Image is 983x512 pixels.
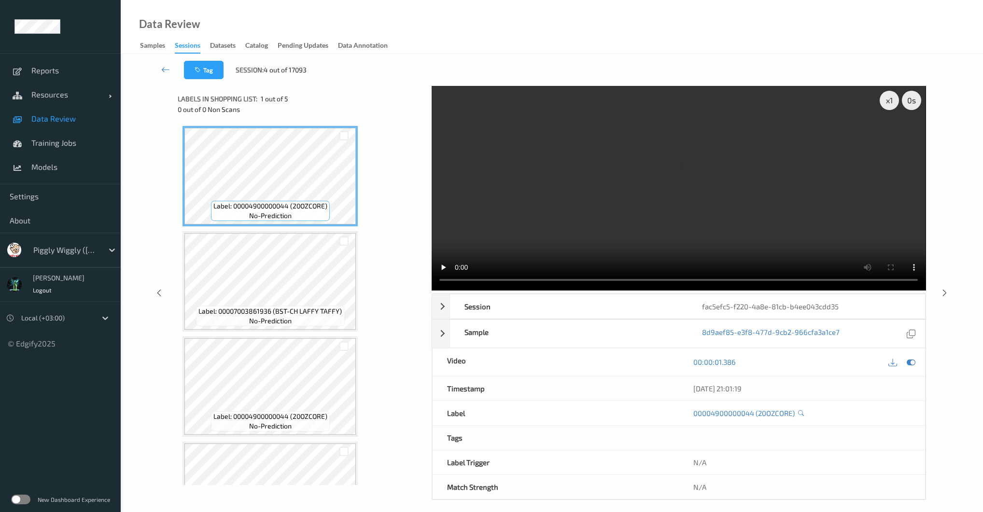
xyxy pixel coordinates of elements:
[432,319,925,348] div: Sample8d9aef85-e3f8-477d-9cb2-966cfa3a1ce7
[264,65,307,75] span: 4 out of 17093
[693,384,911,393] div: [DATE] 21:01:19
[679,450,925,474] div: N/A
[175,41,200,54] div: Sessions
[433,450,679,474] div: Label Trigger
[693,357,736,367] a: 00:00:01.386
[880,91,899,110] div: x 1
[338,41,388,53] div: Data Annotation
[210,39,245,53] a: Datasets
[245,39,278,53] a: Catalog
[688,294,925,318] div: fac5efc5-f220-4a8e-81cb-b4ee043cdd35
[432,294,925,319] div: Sessionfac5efc5-f220-4a8e-81cb-b4ee043cdd35
[139,19,200,29] div: Data Review
[433,376,679,401] div: Timestamp
[178,105,425,114] div: 0 out of 0 Non Scans
[679,475,925,499] div: N/A
[450,320,688,347] div: Sample
[213,412,327,421] span: Label: 00004900000044 (20OZCORE)
[140,41,165,53] div: Samples
[175,39,210,54] a: Sessions
[433,475,679,499] div: Match Strength
[433,401,679,425] div: Label
[184,61,224,79] button: Tag
[433,348,679,376] div: Video
[236,65,264,75] span: Session:
[338,39,397,53] a: Data Annotation
[902,91,921,110] div: 0 s
[693,408,795,418] a: 00004900000044 (20OZCORE)
[261,94,288,104] span: 1 out of 5
[249,421,292,431] span: no-prediction
[178,94,257,104] span: Labels in shopping list:
[249,211,292,221] span: no-prediction
[702,327,840,340] a: 8d9aef85-e3f8-477d-9cb2-966cfa3a1ce7
[450,294,688,318] div: Session
[249,316,292,326] span: no-prediction
[140,39,175,53] a: Samples
[278,41,328,53] div: Pending Updates
[198,306,342,316] span: Label: 00007003861936 (BST-CH LAFFY TAFFY)
[210,41,236,53] div: Datasets
[213,201,327,211] span: Label: 00004900000044 (20OZCORE)
[433,426,679,450] div: Tags
[278,39,338,53] a: Pending Updates
[245,41,268,53] div: Catalog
